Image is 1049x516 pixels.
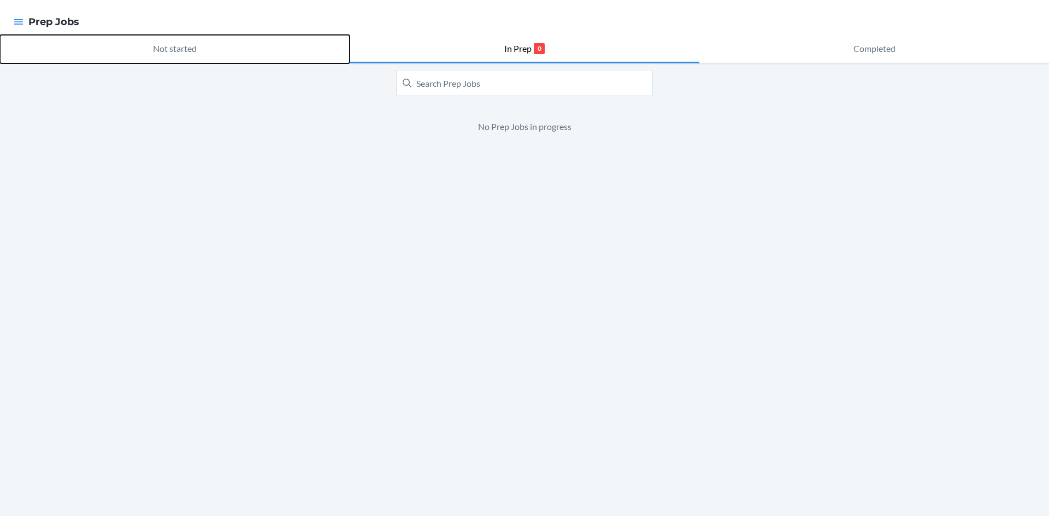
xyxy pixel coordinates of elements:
[853,42,895,55] p: Completed
[699,35,1049,63] button: Completed
[28,15,79,29] h4: Prep Jobs
[153,42,197,55] p: Not started
[396,120,653,133] p: No Prep Jobs in progress
[350,35,699,63] button: In Prep0
[396,70,653,96] input: Search Prep Jobs
[534,43,545,54] p: 0
[504,42,532,55] p: In Prep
